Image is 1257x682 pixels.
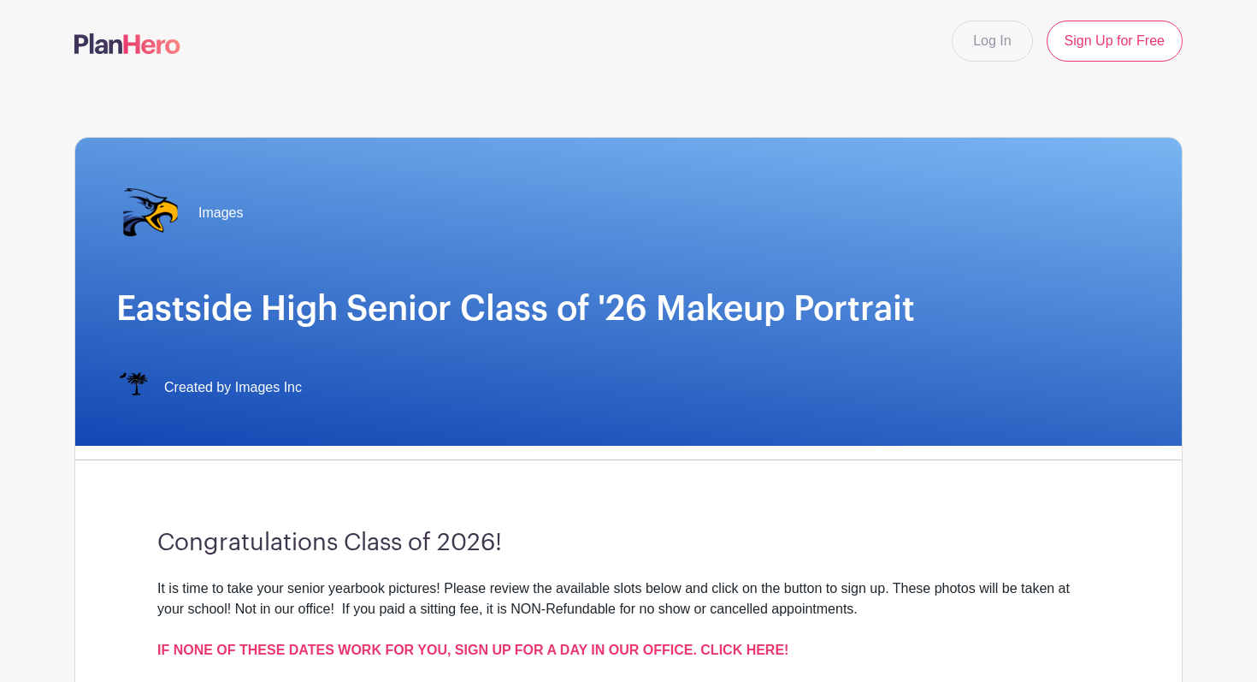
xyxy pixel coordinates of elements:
[157,578,1100,681] div: It is time to take your senior yearbook pictures! Please review the available slots below and cli...
[1047,21,1183,62] a: Sign Up for Free
[164,377,302,398] span: Created by Images Inc
[74,33,180,54] img: logo-507f7623f17ff9eddc593b1ce0a138ce2505c220e1c5a4e2b4648c50719b7d32.svg
[116,179,185,247] img: eastside%20transp..png
[116,288,1141,329] h1: Eastside High Senior Class of '26 Makeup Portrait
[198,203,243,223] span: Images
[952,21,1032,62] a: Log In
[157,643,788,657] a: IF NONE OF THESE DATES WORK FOR YOU, SIGN UP FOR A DAY IN OUR OFFICE. CLICK HERE!
[116,371,150,405] img: IMAGES%20logo%20transparenT%20PNG%20s.png
[157,529,1100,558] h3: Congratulations Class of 2026!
